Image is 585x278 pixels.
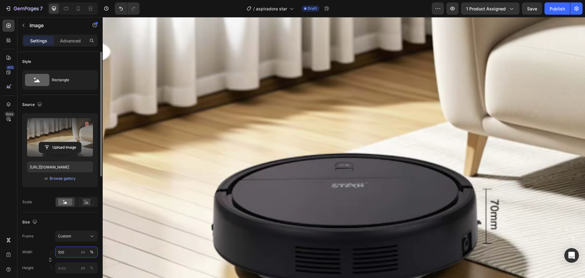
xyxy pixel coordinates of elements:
[2,2,45,15] button: 7
[522,2,542,15] button: Save
[50,176,76,181] div: Browse gallery
[22,218,38,226] div: Size
[308,6,317,11] span: Draft
[5,112,15,117] div: Beta
[60,38,81,44] p: Advanced
[22,199,32,205] div: Scale
[58,233,71,239] span: Custom
[30,22,81,29] p: Image
[550,5,565,12] div: Publish
[39,142,81,153] button: Upload Image
[253,5,255,12] span: /
[461,2,519,15] button: 1 product assigned
[527,6,537,11] span: Save
[55,231,98,242] button: Custom
[49,175,76,182] button: Browse gallery
[80,264,87,272] button: %
[6,65,15,70] div: 450
[30,38,47,44] p: Settings
[90,265,94,271] div: %
[55,262,98,273] input: px%
[27,161,93,172] input: https://example.com/image.jpg
[466,5,506,12] span: 1 product assigned
[81,265,85,271] div: px
[55,247,98,258] input: px%
[22,59,31,64] div: Style
[22,265,34,271] label: Height
[22,101,43,109] div: Source
[52,73,89,87] div: Rectangle
[103,17,585,278] iframe: Design area
[80,248,87,256] button: %
[564,248,579,263] div: Open Intercom Messenger
[544,2,570,15] button: Publish
[40,5,43,12] p: 7
[90,249,94,255] div: %
[22,249,32,255] label: Width
[115,2,140,15] div: Undo/Redo
[88,248,95,256] button: px
[256,5,287,12] span: aspiradora star
[44,175,48,182] span: or
[22,233,34,239] label: Frame
[81,249,85,255] div: px
[88,264,95,272] button: px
